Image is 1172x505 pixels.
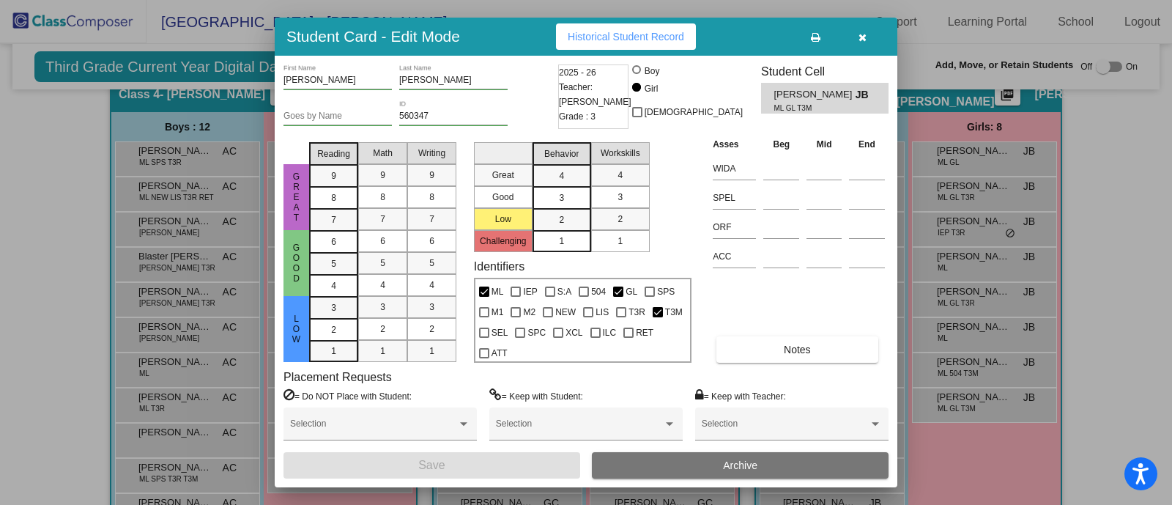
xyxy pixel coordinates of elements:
span: GL [626,283,637,301]
span: Good [290,243,303,284]
span: Math [373,147,393,160]
span: Save [418,459,445,471]
button: Save [283,452,580,479]
span: ATT [492,344,508,362]
span: XCL [565,324,582,342]
span: T3R [628,303,645,321]
span: JB [856,87,876,103]
span: 2 [559,213,564,226]
input: assessment [713,158,756,180]
span: 3 [559,191,564,204]
input: goes by name [283,111,392,122]
span: 1 [429,344,434,358]
span: 4 [429,279,434,292]
button: Historical Student Record [556,23,696,50]
span: 1 [380,344,385,358]
span: Grade : 3 [559,109,596,124]
div: Girl [644,82,659,95]
span: ILC [603,324,617,342]
th: Beg [760,136,803,152]
span: 1 [331,344,336,358]
input: assessment [713,187,756,209]
span: 8 [380,191,385,204]
span: 1 [617,235,623,248]
span: 3 [331,301,336,314]
span: 6 [380,235,385,248]
input: assessment [713,216,756,238]
th: Mid [803,136,845,152]
span: 2 [429,322,434,336]
span: NEW [555,303,576,321]
span: Low [290,314,303,344]
label: Placement Requests [283,370,392,384]
span: T3M [665,303,683,321]
span: 6 [331,235,336,248]
span: Behavior [544,147,579,161]
span: SEL [492,324,508,342]
label: Identifiers [474,259,524,273]
span: 7 [380,213,385,226]
span: 2025 - 26 [559,65,596,80]
label: = Do NOT Place with Student: [283,388,412,403]
th: Asses [709,136,760,152]
span: Reading [317,147,350,161]
th: End [845,136,889,152]
span: Notes [784,344,811,355]
span: 2 [617,213,623,226]
span: 2 [331,323,336,336]
input: assessment [713,246,756,268]
span: 504 [591,283,606,301]
span: 7 [429,213,434,226]
span: LIS [596,303,609,321]
span: [PERSON_NAME] [774,87,855,103]
span: 5 [380,257,385,270]
span: 9 [380,169,385,182]
span: Great [290,172,303,223]
span: IEP [523,283,537,301]
input: Enter ID [399,111,508,122]
span: Historical Student Record [568,31,684,43]
span: 4 [617,169,623,182]
button: Notes [716,336,878,363]
div: Boy [644,64,660,78]
span: 9 [429,169,434,182]
span: 5 [331,257,336,270]
span: M2 [523,303,535,321]
span: [DEMOGRAPHIC_DATA] [645,103,743,121]
span: M1 [492,303,504,321]
span: SPS [657,283,675,301]
span: 8 [429,191,434,204]
span: ML GL T3M [774,103,845,114]
span: 3 [617,191,623,204]
label: = Keep with Student: [489,388,583,403]
span: 4 [559,169,564,183]
span: ML [492,283,504,301]
span: Archive [723,460,757,471]
span: 3 [380,301,385,314]
h3: Student Card - Edit Mode [286,27,460,45]
span: 4 [380,279,385,292]
button: Archive [592,452,889,479]
span: Workskills [601,147,640,160]
span: SPC [527,324,546,342]
span: 6 [429,235,434,248]
h3: Student Cell [761,64,889,78]
span: 3 [429,301,434,314]
span: 9 [331,169,336,183]
span: Writing [418,147,445,160]
span: 8 [331,191,336,204]
span: RET [636,324,653,342]
span: 7 [331,213,336,226]
span: S:A [557,283,571,301]
span: Teacher: [PERSON_NAME] [559,80,631,109]
span: 4 [331,279,336,292]
label: = Keep with Teacher: [695,388,786,403]
span: 2 [380,322,385,336]
span: 1 [559,235,564,248]
span: 5 [429,257,434,270]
